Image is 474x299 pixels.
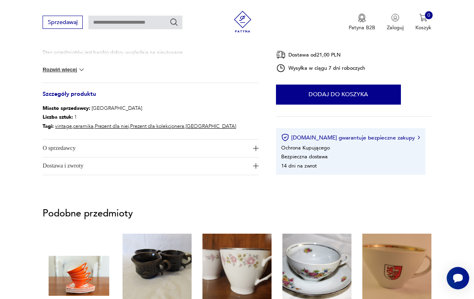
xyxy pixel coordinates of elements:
[95,123,129,130] a: Prezent dla niej
[276,50,365,60] div: Dostawa od 21,00 PLN
[419,14,427,22] img: Ikona koszyka
[43,20,82,25] a: Sprzedawaj
[43,158,258,175] button: Ikona plusaDostawa i zwroty
[55,123,72,130] a: vintage
[418,136,420,140] img: Ikona strzałki w prawo
[391,14,399,22] img: Ikonka użytkownika
[415,24,431,31] p: Koszyk
[281,144,330,152] li: Ochrona Kupującego
[43,16,82,29] button: Sprzedawaj
[130,123,184,130] a: Prezent dla kolekcjonera
[253,145,259,151] img: Ikona plusa
[276,50,286,60] img: Ikona dostawy
[281,162,317,170] li: 14 dni na zwrot
[415,14,431,31] button: 0Koszyk
[229,11,256,32] img: Patyna - sklep z meblami i dekoracjami vintage
[43,113,73,121] b: Liczba sztuk:
[43,105,90,112] b: Miasto sprzedawcy :
[43,210,431,218] p: Podobne przedmioty
[276,85,401,105] button: Dodaj do koszyka
[43,123,54,130] b: Tagi:
[425,11,433,19] div: 0
[349,14,375,31] button: Patyna B2B
[43,121,236,131] p: , , , ,
[43,92,258,104] h3: Szczegóły produktu
[186,123,236,130] a: [GEOGRAPHIC_DATA]
[43,103,236,113] p: [GEOGRAPHIC_DATA]
[281,134,420,142] button: [DOMAIN_NAME] gwarantuje bezpieczne zakupy
[43,113,236,122] p: 1
[387,24,404,31] p: Zaloguj
[43,139,249,157] span: O sprzedawcy
[43,49,258,56] p: Stan przedmiotów jest bardzo dobry, wyglądają na nieużywane.
[349,24,375,31] p: Patyna B2B
[281,154,328,161] li: Bezpieczna dostawa
[281,134,289,142] img: Ikona certyfikatu
[78,66,86,74] img: chevron down
[73,123,94,130] a: ceramika
[387,14,404,31] button: Zaloguj
[447,267,469,289] iframe: Smartsupp widget button
[170,18,178,26] button: Szukaj
[349,14,375,31] a: Ikona medaluPatyna B2B
[43,158,249,175] span: Dostawa i zwroty
[43,66,86,74] button: Rozwiń więcej
[43,139,258,157] button: Ikona plusaO sprzedawcy
[358,14,366,22] img: Ikona medalu
[276,64,365,73] div: Wysyłka w ciągu 7 dni roboczych
[253,163,259,169] img: Ikona plusa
